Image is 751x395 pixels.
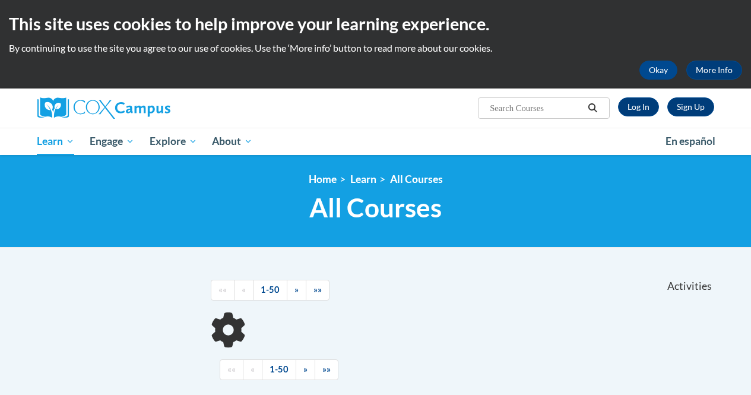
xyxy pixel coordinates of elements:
a: End [315,359,338,380]
span: »» [313,285,322,295]
a: Previous [234,280,253,301]
span: Activities [667,280,712,293]
a: About [204,128,260,155]
a: Previous [243,359,262,380]
a: 1-50 [262,359,296,380]
span: » [294,285,299,295]
p: By continuing to use the site you agree to our use of cookies. Use the ‘More info’ button to read... [9,42,742,55]
span: « [251,364,255,374]
input: Search Courses [489,101,584,115]
h2: This site uses cookies to help improve your learning experience. [9,12,742,36]
span: Engage [90,134,134,148]
a: Explore [142,128,205,155]
span: Learn [37,134,74,148]
a: Begining [220,359,243,380]
a: Home [309,173,337,185]
a: Register [667,97,714,116]
span: All Courses [309,192,442,223]
span: Explore [150,134,197,148]
span: »» [322,364,331,374]
a: 1-50 [253,280,287,301]
a: End [306,280,329,301]
a: Learn [350,173,376,185]
span: «« [227,364,236,374]
a: Next [287,280,306,301]
span: « [242,285,246,295]
span: En español [666,135,715,147]
div: Main menu [28,128,723,155]
a: Begining [211,280,235,301]
a: Next [296,359,315,380]
span: About [212,134,252,148]
img: Cox Campus [37,97,170,119]
a: Cox Campus [37,97,251,119]
a: Log In [618,97,659,116]
a: More Info [686,61,742,80]
span: » [303,364,308,374]
button: Search [584,101,601,115]
button: Okay [639,61,677,80]
a: All Courses [390,173,443,185]
a: Engage [82,128,142,155]
span: «« [218,285,227,295]
a: Learn [30,128,83,155]
a: En español [658,129,723,154]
